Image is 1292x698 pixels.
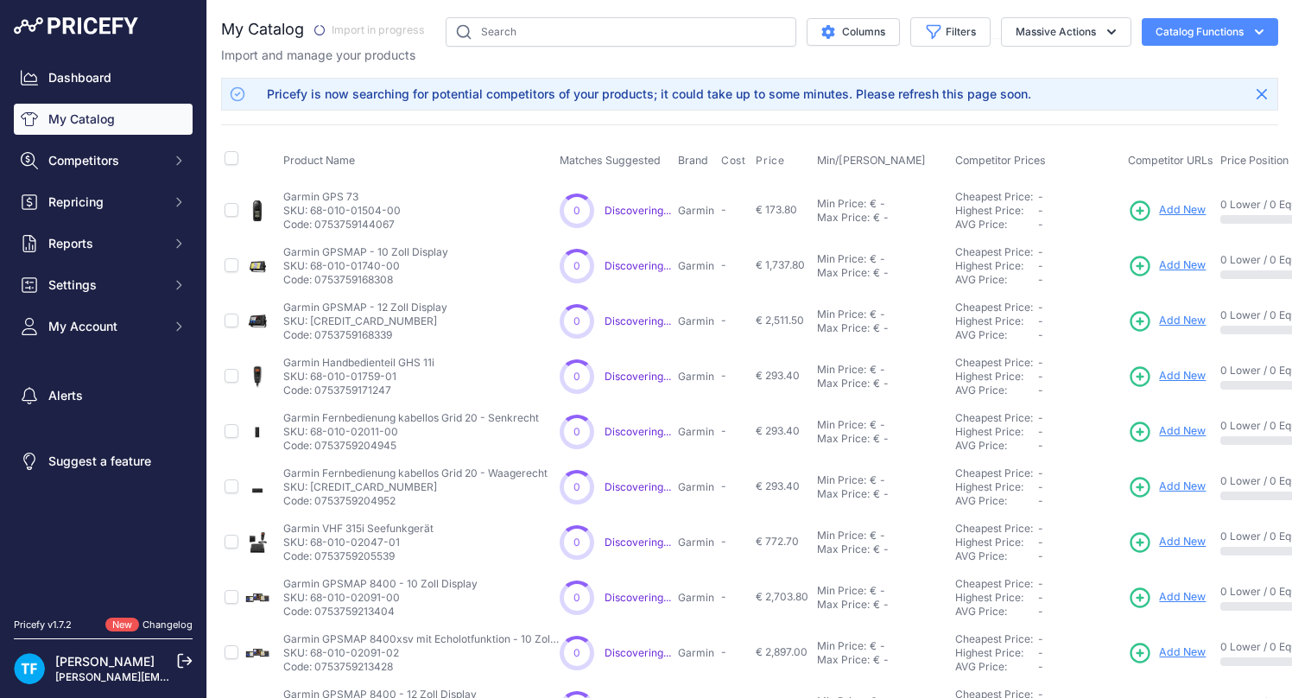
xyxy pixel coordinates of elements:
a: Discovering... [605,259,671,272]
span: Min/[PERSON_NAME] [817,154,926,167]
a: My Catalog [14,104,193,135]
button: Massive Actions [1001,17,1131,47]
span: - [1038,522,1043,535]
button: Price [756,154,788,168]
span: Discovering... [605,480,671,493]
a: Cheapest Price: [955,632,1033,645]
span: Price Position [1220,154,1289,167]
div: Min Price: [817,308,866,321]
div: € [870,197,877,211]
a: Discovering... [605,646,671,659]
div: Min Price: [817,473,866,487]
a: [PERSON_NAME][EMAIL_ADDRESS][PERSON_NAME][DOMAIN_NAME] [55,670,407,683]
span: - [1038,480,1043,493]
span: Cost [721,154,745,168]
div: Highest Price: [955,370,1038,384]
p: Garmin Fernbedienung kabellos Grid 20 - Waagerecht [283,466,548,480]
span: 0 [573,204,580,218]
div: Highest Price: [955,646,1038,660]
button: Settings [14,270,193,301]
p: Garmin [678,480,714,494]
span: Discovering... [605,591,671,604]
div: - [880,487,889,501]
div: Highest Price: [955,591,1038,605]
span: Discovering... [605,314,671,327]
div: Highest Price: [955,314,1038,328]
p: Code: 0753759171247 [283,384,434,397]
p: Code: 0753759204952 [283,494,548,508]
div: - [877,308,885,321]
span: Import in progress [304,21,435,41]
a: Cheapest Price: [955,301,1033,314]
span: 0 [573,480,580,494]
span: Add New [1159,368,1206,384]
div: - [880,432,889,446]
div: € [873,598,880,612]
span: Discovering... [605,370,671,383]
p: Code: 0753759204945 [283,439,539,453]
div: Pricefy v1.7.2 [14,618,72,632]
div: - [880,653,889,667]
p: Garmin GPSMAP 8400 - 10 Zoll Display [283,577,478,591]
span: - [1038,646,1043,659]
div: € [870,363,877,377]
p: Garmin [678,425,714,439]
a: Dashboard [14,62,193,93]
a: Add New [1128,365,1206,389]
a: Changelog [142,619,193,631]
a: Cheapest Price: [955,577,1033,590]
div: - [880,543,889,556]
p: Code: 0753759205539 [283,549,434,563]
div: Min Price: [817,639,866,653]
span: - [1038,591,1043,604]
span: Add New [1159,423,1206,440]
span: Discovering... [605,204,671,217]
p: SKU: 68-010-01759-01 [283,370,434,384]
div: € [870,252,877,266]
a: Cheapest Price: [955,411,1033,424]
div: Max Price: [817,487,870,501]
span: - [721,258,726,271]
p: SKU: [CREDIT_CARD_NUMBER] [283,480,548,494]
p: Import and manage your products [221,47,415,64]
span: - [1038,190,1043,203]
span: Add New [1159,479,1206,495]
div: Max Price: [817,266,870,280]
div: € [870,639,877,653]
div: Max Price: [817,653,870,667]
button: Repricing [14,187,193,218]
div: - [877,197,885,211]
a: Add New [1128,530,1206,555]
div: AVG Price: [955,273,1038,287]
span: € 2,703.80 [756,590,808,603]
div: Max Price: [817,211,870,225]
span: New [105,618,139,632]
button: Close [1248,80,1276,108]
span: - [1038,273,1043,286]
span: 0 [573,370,580,384]
div: Max Price: [817,598,870,612]
div: - [877,363,885,377]
div: Highest Price: [955,480,1038,494]
span: - [1038,314,1043,327]
div: Min Price: [817,252,866,266]
button: My Account [14,311,193,342]
span: - [721,424,726,437]
span: - [721,645,726,658]
span: Reports [48,235,161,252]
a: Add New [1128,475,1206,499]
p: Garmin VHF 315i Seefunkgerät [283,522,434,536]
a: Add New [1128,641,1206,665]
a: Cheapest Price: [955,356,1033,369]
a: Add New [1128,586,1206,610]
div: Highest Price: [955,259,1038,273]
span: - [1038,245,1043,258]
p: SKU: [CREDIT_CARD_NUMBER] [283,314,447,328]
span: € 293.40 [756,479,800,492]
div: € [873,211,880,225]
div: Max Price: [817,432,870,446]
a: Discovering... [605,425,671,438]
div: Pricefy is now searching for potential competitors of your products; it could take up to some min... [267,86,1031,103]
span: € 772.70 [756,535,799,548]
span: Add New [1159,589,1206,606]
